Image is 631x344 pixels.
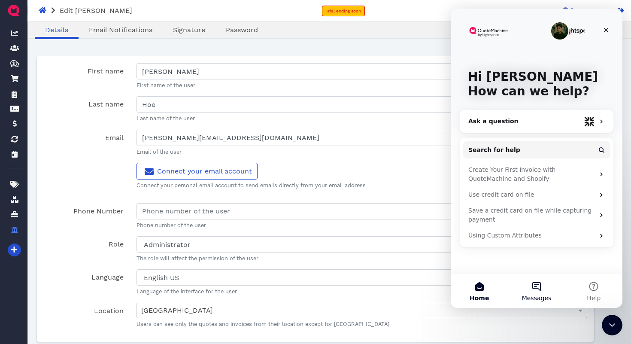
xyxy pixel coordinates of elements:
span: Signature [173,26,205,34]
span: [GEOGRAPHIC_DATA] [141,306,213,314]
span: Password [226,26,258,34]
span: Last name [88,100,124,108]
span: Connect your personal email account to send emails directly from your email address [137,182,366,189]
span: The role will affect the permission of the user [137,255,258,262]
input: Last name of the user [137,96,587,113]
a: Connect your email account [137,163,258,180]
input: First name of the user [137,63,587,79]
span: Trial ending soon [326,9,361,13]
iframe: Intercom live chat [602,315,622,335]
a: [PERSON_NAME] [558,6,612,14]
span: Role [109,240,124,248]
span: Users can see only the quotes and invoices from their location except for [GEOGRAPHIC_DATA] [137,321,389,327]
span: Language of the interface for the user [137,288,237,295]
a: Details [35,25,79,35]
a: Email Notifications [79,25,163,35]
span: Email [105,134,124,142]
input: Phone number of the user [137,203,587,219]
span: Edit [PERSON_NAME] [60,6,132,15]
a: Trial ending soon [322,6,365,16]
iframe: Intercom live chat [451,9,622,308]
span: First name [88,67,124,75]
span: Email Notifications [89,26,152,34]
span: Email of the user [137,149,182,155]
span: First name of the user [137,82,195,88]
span: [PERSON_NAME] [569,8,612,14]
span: Language [91,273,124,281]
a: Signature [163,25,215,35]
tspan: $ [12,61,15,65]
span: Connect your email account [142,167,252,175]
img: QuoteM_icon_flat.png [7,3,21,17]
span: Phone number of the user [137,222,206,228]
a: Password [215,25,268,35]
span: Details [45,26,68,34]
span: Phone Number [73,207,124,215]
span: Location [94,307,124,315]
input: Email of the user [137,130,587,146]
span: Last name of the user [137,115,195,122]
